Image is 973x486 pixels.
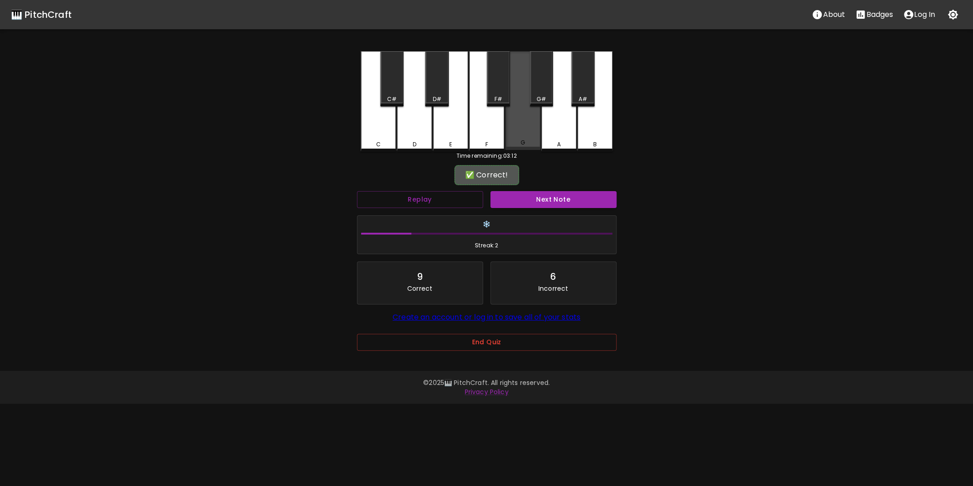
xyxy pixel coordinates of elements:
[376,140,380,149] div: C
[361,219,612,230] h6: ❄️
[823,9,845,20] p: About
[485,140,488,149] div: F
[593,140,596,149] div: B
[898,5,940,24] button: account of current user
[914,9,935,20] p: Log In
[537,95,546,103] div: G#
[387,95,397,103] div: C#
[807,5,850,24] button: About
[538,284,568,293] p: Incorrect
[357,191,483,208] button: Replay
[11,7,72,22] a: 🎹 PitchCraft
[361,241,612,250] span: Streak: 2
[850,5,898,24] button: Stats
[459,170,515,181] div: ✅ Correct!
[357,334,617,351] button: End Quiz
[494,95,502,103] div: F#
[361,152,613,160] div: Time remaining: 03:12
[432,95,441,103] div: D#
[490,191,617,208] button: Next Note
[557,140,560,149] div: A
[866,9,893,20] p: Badges
[464,387,508,396] a: Privacy Policy
[449,140,452,149] div: E
[223,378,750,387] p: © 2025 🎹 PitchCraft. All rights reserved.
[550,269,556,284] div: 6
[393,312,580,322] a: Create an account or log in to save all of your stats
[417,269,423,284] div: 9
[412,140,416,149] div: D
[407,284,432,293] p: Correct
[520,139,525,147] div: G
[579,95,587,103] div: A#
